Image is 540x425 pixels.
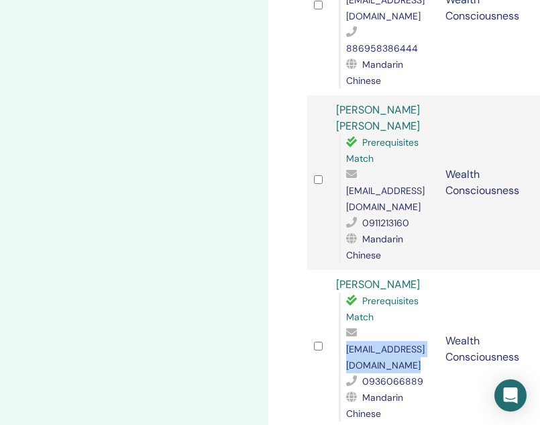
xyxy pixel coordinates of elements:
a: [PERSON_NAME] [336,277,420,291]
span: Mandarin Chinese [346,58,403,87]
a: [PERSON_NAME] [PERSON_NAME] [336,103,420,133]
span: Mandarin Chinese [346,391,403,420]
span: [EMAIL_ADDRESS][DOMAIN_NAME] [346,185,425,213]
span: Prerequisites Match [346,295,419,323]
span: [EMAIL_ADDRESS][DOMAIN_NAME] [346,343,425,371]
span: 0911213160 [362,217,409,229]
div: Open Intercom Messenger [494,379,527,412]
span: Prerequisites Match [346,136,419,164]
span: 0936066889 [362,375,423,387]
span: 886958386444 [346,42,418,54]
span: Mandarin Chinese [346,233,403,261]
